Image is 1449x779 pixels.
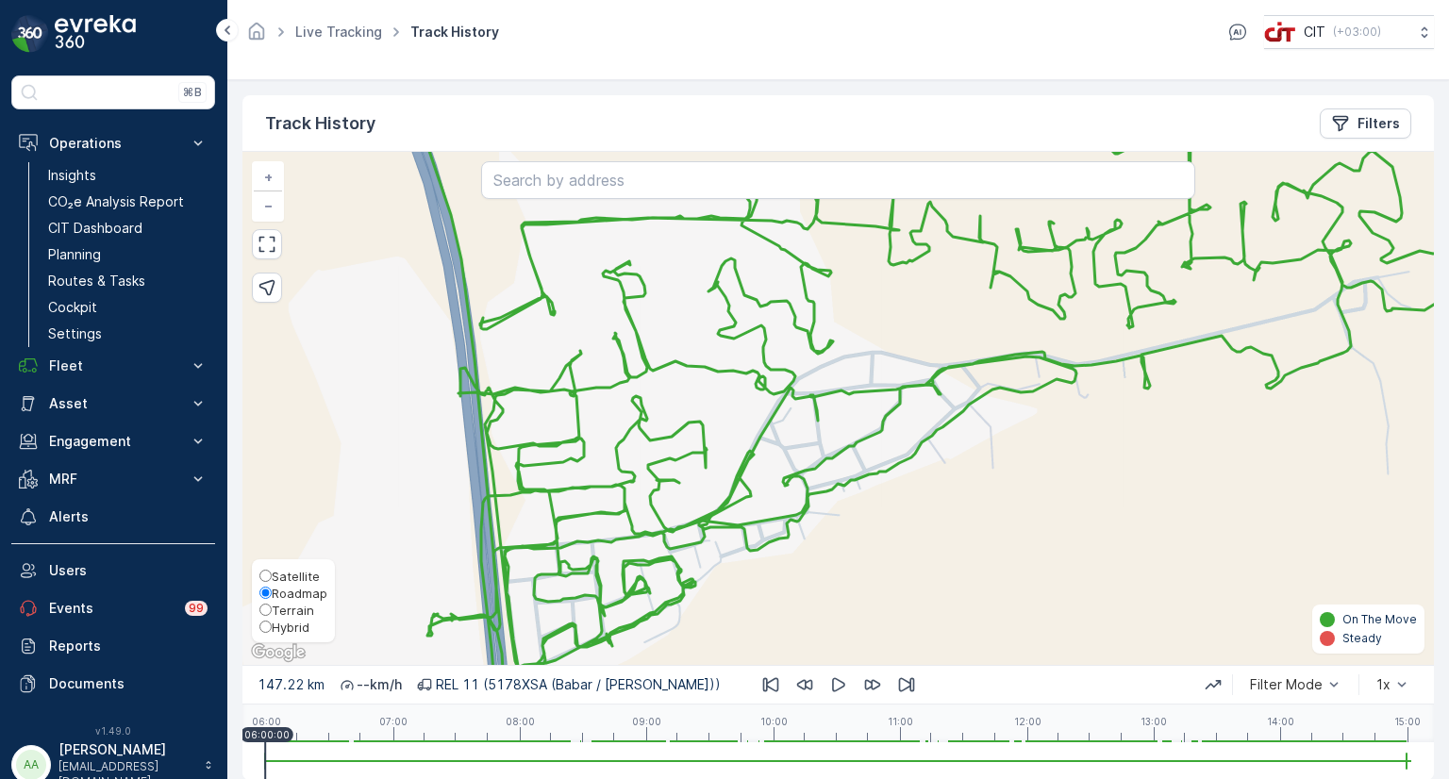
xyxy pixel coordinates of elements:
div: 1x [1376,677,1391,692]
button: Filters [1320,108,1411,139]
span: Roadmap [272,586,327,601]
p: Users [49,561,208,580]
p: Alerts [49,507,208,526]
button: Operations [11,124,215,162]
a: Homepage [246,28,267,44]
p: [PERSON_NAME] [58,740,194,759]
p: Settings [48,324,102,343]
a: Documents [11,665,215,703]
p: -- km/h [357,675,402,694]
button: MRF [11,460,215,498]
img: Google [247,640,309,665]
span: v 1.49.0 [11,725,215,737]
span: Satellite [272,569,320,584]
img: cit-logo_pOk6rL0.png [1264,22,1296,42]
p: ( +03:00 ) [1333,25,1381,40]
a: Events99 [11,589,215,627]
a: CO₂e Analysis Report [41,189,215,215]
a: Planning [41,241,215,268]
a: Zoom In [254,163,282,191]
img: logo [11,15,49,53]
a: Settings [41,321,215,347]
p: CO₂e Analysis Report [48,192,184,211]
p: 14:00 [1267,716,1294,727]
p: Asset [49,394,177,413]
p: 09:00 [632,716,661,727]
input: Satellite [259,570,272,582]
p: Insights [48,166,96,185]
p: Operations [49,134,177,153]
p: 10:00 [760,716,788,727]
a: Insights [41,162,215,189]
p: CIT Dashboard [48,219,142,238]
span: + [264,169,273,185]
button: Engagement [11,423,215,460]
img: logo_dark-DEwI_e13.png [55,15,136,53]
a: Reports [11,627,215,665]
p: MRF [49,470,177,489]
p: Events [49,599,174,618]
a: Cockpit [41,294,215,321]
p: Reports [49,637,208,655]
p: 147.22 km [258,675,325,694]
a: Alerts [11,498,215,536]
p: Documents [49,674,208,693]
button: Asset [11,385,215,423]
p: 15:00 [1394,716,1421,727]
p: 12:00 [1014,716,1041,727]
p: CIT [1304,23,1325,41]
p: On The Move [1342,612,1417,627]
p: Cockpit [48,298,97,317]
span: Hybrid [272,620,309,635]
a: Users [11,552,215,589]
input: Terrain [259,604,272,616]
p: 06:00 [252,716,281,727]
p: Planning [48,245,101,264]
button: CIT(+03:00) [1264,15,1434,49]
a: Zoom Out [254,191,282,220]
p: Engagement [49,432,177,451]
div: Filter Mode [1250,677,1323,692]
a: Routes & Tasks [41,268,215,294]
p: Fleet [49,356,177,375]
span: Track History [407,23,503,41]
a: Open this area in Google Maps (opens a new window) [247,640,309,665]
button: Fleet [11,347,215,385]
p: 07:00 [379,716,408,727]
p: 99 [188,600,204,616]
span: − [264,197,274,213]
p: REL 11 (5178XSA (Babar / [PERSON_NAME])) [436,675,721,694]
p: 06:00:00 [244,729,290,740]
a: CIT Dashboard [41,215,215,241]
p: ⌘B [183,85,202,100]
p: Steady [1342,631,1382,646]
p: 13:00 [1141,716,1167,727]
input: Search by address [481,161,1196,199]
span: Terrain [272,603,314,618]
p: 08:00 [506,716,535,727]
p: Filters [1357,114,1400,133]
p: 11:00 [888,716,913,727]
input: Hybrid [259,621,272,633]
a: Live Tracking [295,24,382,40]
p: Track History [265,110,375,137]
p: Routes & Tasks [48,272,145,290]
input: Roadmap [259,587,272,599]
